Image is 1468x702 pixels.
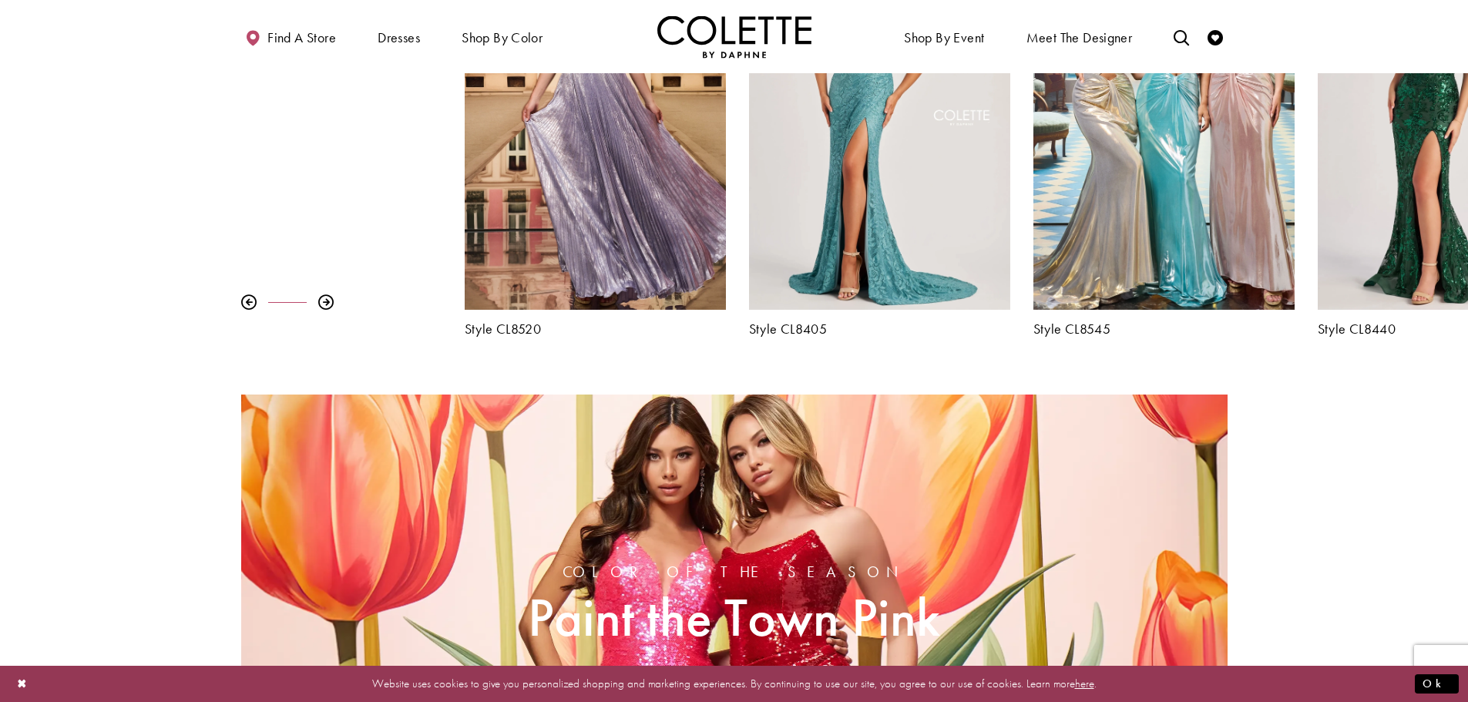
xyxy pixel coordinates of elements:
[1170,15,1193,58] a: Toggle search
[1023,15,1137,58] a: Meet the designer
[657,15,811,58] img: Colette by Daphne
[904,30,984,45] span: Shop By Event
[9,670,35,697] button: Close Dialog
[458,15,546,58] span: Shop by color
[528,588,940,647] span: Paint the Town Pink
[462,30,543,45] span: Shop by color
[267,30,336,45] span: Find a store
[749,321,1010,337] a: Style CL8405
[1026,30,1133,45] span: Meet the designer
[241,15,340,58] a: Find a store
[465,321,726,337] a: Style CL8520
[111,673,1357,694] p: Website uses cookies to give you personalized shopping and marketing experiences. By continuing t...
[657,15,811,58] a: Visit Home Page
[1033,321,1295,337] a: Style CL8545
[1075,676,1094,691] a: here
[900,15,988,58] span: Shop By Event
[378,30,420,45] span: Dresses
[1204,15,1227,58] a: Check Wishlist
[374,15,424,58] span: Dresses
[528,563,940,580] span: Color of the Season
[1415,674,1459,694] button: Submit Dialog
